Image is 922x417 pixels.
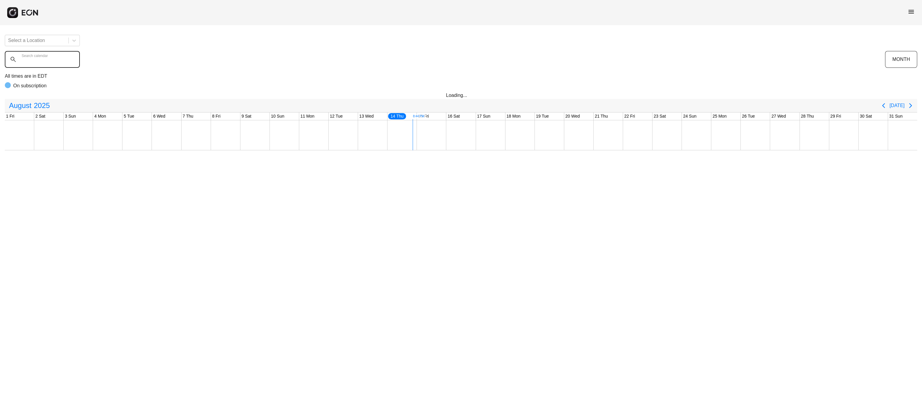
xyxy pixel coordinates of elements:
[13,82,47,89] p: On subscription
[8,100,33,112] span: August
[535,112,550,120] div: 19 Tue
[417,112,430,120] div: 15 Fri
[358,112,375,120] div: 13 Wed
[299,112,316,120] div: 11 Mon
[652,112,667,120] div: 23 Sat
[387,112,406,120] div: 14 Thu
[800,112,815,120] div: 28 Thu
[446,112,461,120] div: 16 Sat
[122,112,135,120] div: 5 Tue
[446,92,476,99] div: Loading...
[329,112,344,120] div: 12 Tue
[93,112,107,120] div: 4 Mon
[564,112,581,120] div: 20 Wed
[64,112,77,120] div: 3 Sun
[33,100,51,112] span: 2025
[211,112,222,120] div: 8 Fri
[594,112,609,120] div: 21 Thu
[505,112,522,120] div: 18 Mon
[878,100,890,112] button: Previous page
[270,112,285,120] div: 10 Sun
[22,53,48,58] label: Search calendar
[623,112,636,120] div: 22 Fri
[711,112,728,120] div: 25 Mon
[859,112,873,120] div: 30 Sat
[240,112,253,120] div: 9 Sat
[182,112,195,120] div: 7 Thu
[908,8,915,15] span: menu
[885,51,917,68] button: MONTH
[770,112,787,120] div: 27 Wed
[829,112,842,120] div: 29 Fri
[888,112,904,120] div: 31 Sun
[905,100,917,112] button: Next page
[682,112,698,120] div: 24 Sun
[741,112,756,120] div: 26 Tue
[5,112,16,120] div: 1 Fri
[5,73,917,80] p: All times are in EDT
[34,112,47,120] div: 2 Sat
[152,112,166,120] div: 6 Wed
[5,100,53,112] button: August2025
[890,100,905,111] button: [DATE]
[476,112,492,120] div: 17 Sun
